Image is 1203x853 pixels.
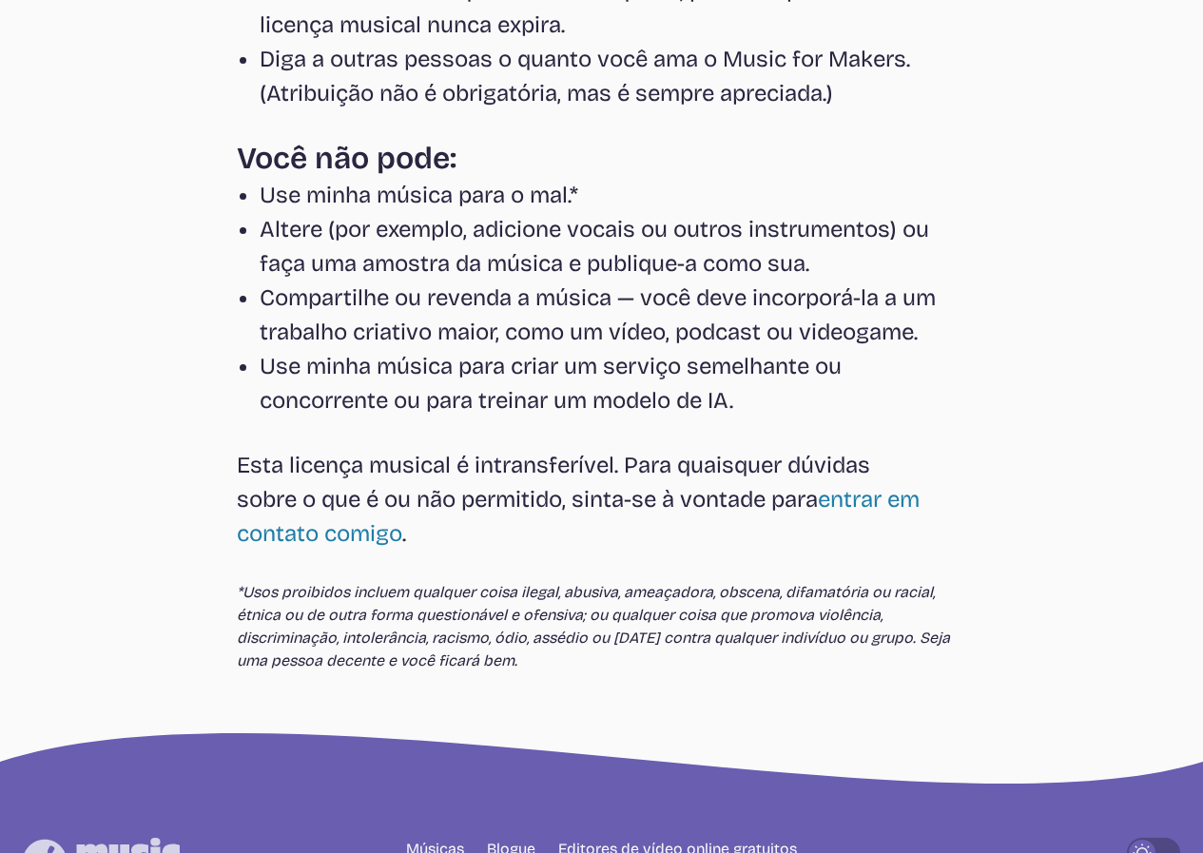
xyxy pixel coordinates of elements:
[237,140,456,177] font: Você não pode:
[402,520,406,547] font: .
[260,216,929,277] font: Altere (por exemplo, adicione vocais ou outros instrumentos) ou faça uma amostra da música e publ...
[237,452,870,513] font: Esta licença musical é intransferível. Para quaisquer dúvidas sobre o que é ou não permitido, sin...
[237,486,920,547] a: entrar em contato comigo
[260,46,910,107] font: Diga a outras pessoas o quanto você ama o Music for Makers. (Atribuição não é obrigatória, mas é ...
[260,353,842,414] font: Use minha música para criar um serviço semelhante ou concorrente ou para treinar um modelo de IA.
[237,583,950,669] font: *Usos proibidos incluem qualquer coisa ilegal, abusiva, ameaçadora, obscena, difamatória ou racia...
[260,182,578,208] font: Use minha música para o mal.*
[260,284,936,345] font: Compartilhe ou revenda a música — você deve incorporá-la a um trabalho criativo maior, como um ví...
